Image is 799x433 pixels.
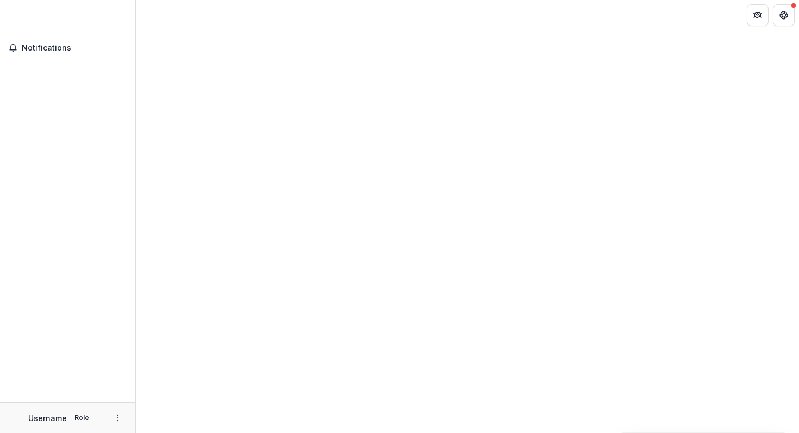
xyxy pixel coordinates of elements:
button: More [111,411,124,424]
p: Role [71,413,92,423]
button: Notifications [4,39,131,57]
span: Notifications [22,43,127,53]
p: Username [28,412,67,424]
button: Get Help [773,4,795,26]
button: Partners [747,4,769,26]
